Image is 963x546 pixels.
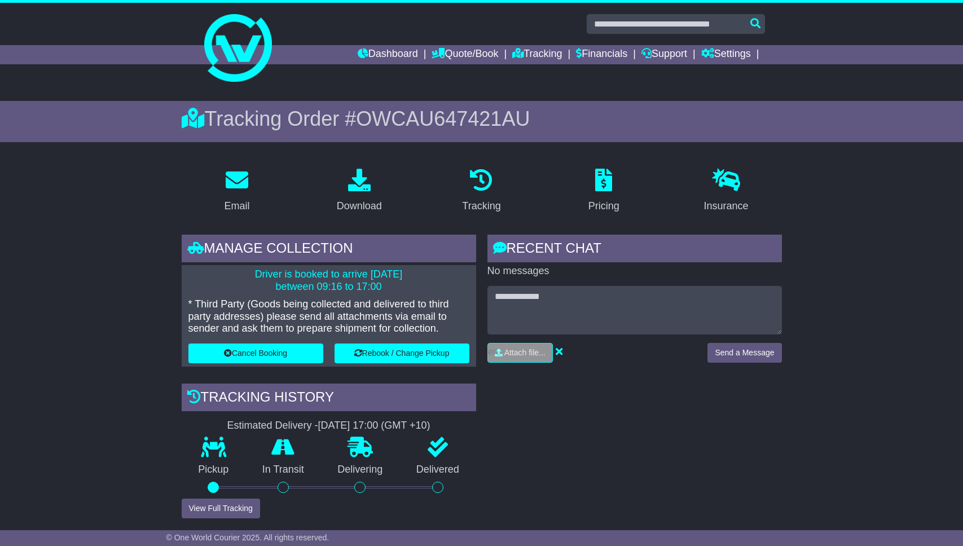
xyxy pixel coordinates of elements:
p: In Transit [245,464,321,476]
a: Support [641,45,687,64]
div: Manage collection [182,235,476,265]
a: Tracking [512,45,562,64]
p: Delivered [399,464,476,476]
p: Pickup [182,464,246,476]
button: Send a Message [707,343,781,363]
div: Insurance [704,199,749,214]
span: OWCAU647421AU [356,107,530,130]
div: [DATE] 17:00 (GMT +10) [318,420,430,432]
div: Pricing [588,199,619,214]
div: Tracking history [182,384,476,414]
button: Rebook / Change Pickup [335,344,469,363]
p: Delivering [321,464,400,476]
div: RECENT CHAT [487,235,782,265]
div: Tracking [462,199,500,214]
a: Settings [701,45,751,64]
a: Email [217,165,257,218]
p: Driver is booked to arrive [DATE] between 09:16 to 17:00 [188,268,469,293]
a: Financials [576,45,627,64]
div: Estimated Delivery - [182,420,476,432]
p: No messages [487,265,782,278]
a: Tracking [455,165,508,218]
a: Download [329,165,389,218]
a: Insurance [697,165,756,218]
span: © One World Courier 2025. All rights reserved. [166,533,329,542]
button: Cancel Booking [188,344,323,363]
p: * Third Party (Goods being collected and delivered to third party addresses) please send all atta... [188,298,469,335]
a: Quote/Book [432,45,498,64]
div: Tracking Order # [182,107,782,131]
div: Email [224,199,249,214]
a: Dashboard [358,45,418,64]
a: Pricing [581,165,627,218]
div: Download [337,199,382,214]
button: View Full Tracking [182,499,260,518]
